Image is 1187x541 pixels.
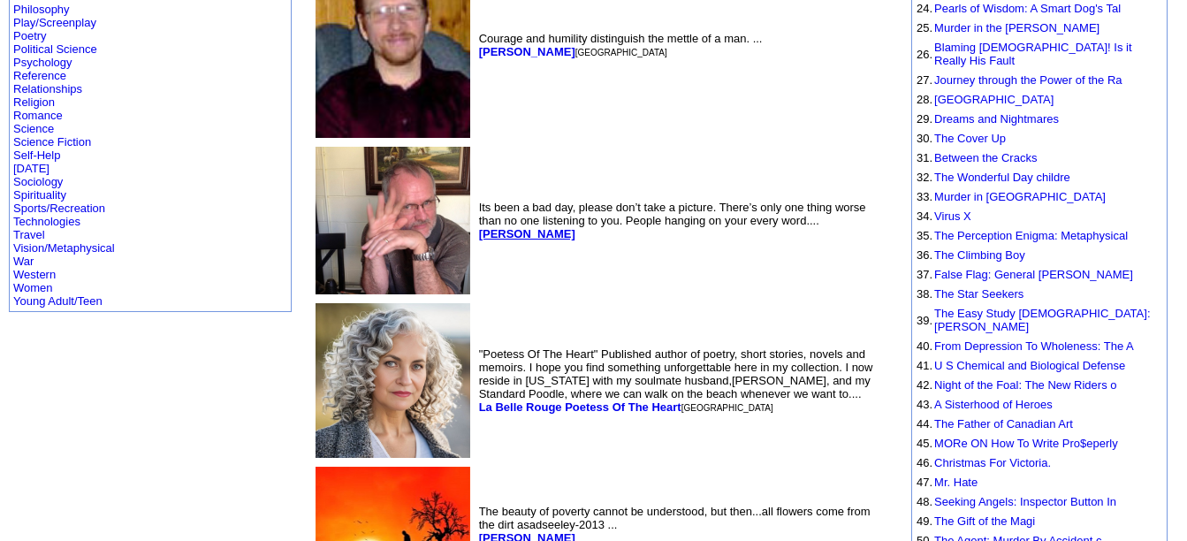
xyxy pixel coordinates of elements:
[934,339,1134,353] a: From Depression To Wholeness: The A
[13,202,105,215] a: Sports/Recreation
[934,2,1121,15] a: Pearls of Wisdom: A Smart Dog's Tal
[479,201,866,240] font: Its been a bad day, please don’t take a picture. There’s only one thing worse than no one listeni...
[13,149,60,162] a: Self-Help
[934,73,1122,87] a: Journey through the Power of the Ra
[316,147,470,294] img: 211017.jpeg
[13,69,66,82] a: Reference
[934,514,1035,528] a: The Gift of the Magi
[13,95,55,109] a: Religion
[13,255,34,268] a: War
[934,93,1054,106] a: [GEOGRAPHIC_DATA]
[934,229,1128,242] a: The Perception Enigma: Metaphysical
[917,171,932,184] font: 32.
[934,287,1023,301] a: The Star Seekers
[13,56,72,69] a: Psychology
[13,241,115,255] a: Vision/Metaphysical
[934,495,1116,508] a: Seeking Angels: Inspector Button In
[917,210,932,223] font: 34.
[934,437,1118,450] a: MORe ON How To Write Pro$eperly
[917,2,932,15] font: 24.
[13,16,96,29] a: Play/Screenplay
[479,45,575,58] a: [PERSON_NAME]
[934,132,1006,145] a: The Cover Up
[13,175,63,188] a: Sociology
[13,228,45,241] a: Travel
[479,227,575,240] a: [PERSON_NAME]
[13,3,70,16] a: Philosophy
[934,398,1053,411] a: A Sisterhood of Heroes
[917,229,932,242] font: 35.
[917,151,932,164] font: 31.
[575,48,667,57] font: [GEOGRAPHIC_DATA]
[934,210,971,223] a: Virus X
[917,495,932,508] font: 48.
[934,378,1116,392] a: Night of the Foal: The New Riders o
[934,171,1070,184] a: The Wonderful Day childre
[917,132,932,145] font: 30.
[917,314,932,327] font: 39.
[934,359,1125,372] a: U S Chemical and Biological Defense
[917,339,932,353] font: 40.
[479,400,681,414] b: La Belle Rouge Poetess Of The Heart
[934,307,1150,333] a: The Easy Study [DEMOGRAPHIC_DATA]: [PERSON_NAME]
[917,287,932,301] font: 38.
[13,29,47,42] a: Poetry
[13,268,56,281] a: Western
[917,456,932,469] font: 46.
[479,347,873,414] font: "Poetess Of The Heart" Published author of poetry, short stories, novels and memoirs. I hope you ...
[934,151,1037,164] a: Between the Cracks
[917,48,932,61] font: 26.
[13,122,54,135] a: Science
[934,268,1133,281] a: False Flag: General [PERSON_NAME]
[316,303,470,458] img: 50390.jpg
[934,476,978,489] a: Mr. Hate
[934,190,1106,203] a: Murder in [GEOGRAPHIC_DATA]
[934,456,1051,469] a: Christmas For Victoria.
[917,514,932,528] font: 49.
[917,268,932,281] font: 37.
[917,73,932,87] font: 27.
[917,248,932,262] font: 36.
[917,93,932,106] font: 28.
[917,417,932,431] font: 44.
[13,135,91,149] a: Science Fiction
[13,215,80,228] a: Technologies
[479,32,763,58] font: Courage and humility distinguish the mettle of a man. ...
[917,476,932,489] font: 47.
[917,190,932,203] font: 33.
[917,359,932,372] font: 41.
[934,417,1073,431] a: The Father of Canadian Art
[934,41,1131,67] a: Blaming [DEMOGRAPHIC_DATA]! Is it Really His Fault
[13,82,82,95] a: Relationships
[13,188,66,202] a: Spirituality
[13,281,53,294] a: Women
[934,21,1099,34] a: Murder in the [PERSON_NAME]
